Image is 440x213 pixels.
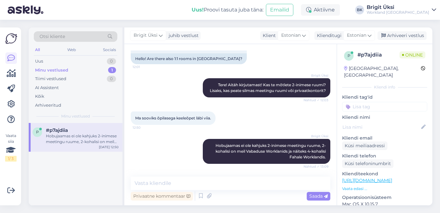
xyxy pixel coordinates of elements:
[260,32,276,39] div: Klient
[210,82,327,93] span: Tere! Aitäh kirjutamast! Kas te mõtlete 2-inimese ruumi? Lisaks, kas peate silmas meetingu ruumi ...
[34,46,41,54] div: All
[400,51,425,58] span: Online
[107,58,116,65] div: 0
[342,194,427,201] p: Operatsioonisüsteem
[342,171,427,177] p: Klienditeekond
[342,135,427,141] p: Kliendi email
[166,32,199,39] div: juhib vestlust
[342,94,427,101] p: Kliendi tag'id
[266,4,293,16] button: Emailid
[342,124,420,131] input: Lisa nimi
[131,192,193,201] div: Privaatne kommentaar
[342,84,427,90] div: Kliendi info
[367,10,429,15] div: Workland [GEOGRAPHIC_DATA]
[36,130,39,134] span: p
[192,7,204,13] b: Uus!
[342,114,427,121] p: Kliendi nimi
[5,156,17,162] div: 1 / 3
[102,46,117,54] div: Socials
[342,102,427,111] input: Lisa tag
[46,133,119,145] div: Hobujaamas ei ole kahjuks 2-inimese meetingu ruume, 2-kohalisi on meil Vabaduse Worklanids ja näi...
[192,6,263,14] div: Proovi tasuta juba täna:
[281,32,301,39] span: Estonian
[304,134,328,139] span: Brigit Üksi
[5,33,17,45] img: Askly Logo
[357,51,400,59] div: # p7ajdiia
[35,76,66,82] div: Tiimi vestlused
[40,33,65,40] span: Otsi kliente
[309,193,328,199] span: Saada
[342,141,387,150] div: Küsi meiliaadressi
[342,153,427,159] p: Kliendi telefon
[344,65,421,79] div: [GEOGRAPHIC_DATA], [GEOGRAPHIC_DATA]
[301,4,340,16] div: Aktiivne
[131,53,247,64] div: Hello! Are there also 1:1 rooms in [GEOGRAPHIC_DATA]?
[46,127,68,133] span: #p7ajdiia
[108,67,116,73] div: 1
[347,32,366,39] span: Estonian
[348,53,350,58] span: p
[314,32,341,39] div: Klienditugi
[216,143,327,159] span: Hobujaamas ei ole kahjuks 2-inimese meetingu ruume, 2-kohalisi on meil Vabaduse Worklanids ja näi...
[5,133,17,162] div: Vaata siia
[107,76,116,82] div: 0
[367,5,436,15] a: Brigit ÜksiWorkland [GEOGRAPHIC_DATA]
[304,164,328,169] span: Nähtud ✓ 13:09
[342,159,393,168] div: Küsi telefoninumbrit
[304,73,328,78] span: Brigit Üksi
[133,125,157,130] span: 12:50
[133,65,157,69] span: 12:01
[304,98,328,103] span: Nähtud ✓ 12:03
[134,32,158,39] span: Brigit Üksi
[378,31,427,40] div: Arhiveeri vestlus
[35,58,43,65] div: Uus
[342,201,427,208] p: Mac OS X 10.15.7
[66,46,77,54] div: Web
[35,67,68,73] div: Minu vestlused
[35,102,61,109] div: Arhiveeritud
[135,116,211,120] span: Ma sooviks õpilasega keeleõpet läbi viia.
[61,113,90,119] span: Minu vestlused
[342,178,392,183] a: [URL][DOMAIN_NAME]
[342,186,427,192] p: Vaata edasi ...
[355,5,364,14] div: BK
[99,145,119,149] div: [DATE] 12:50
[35,85,59,91] div: AI Assistent
[367,5,429,10] div: Brigit Üksi
[35,93,44,100] div: Kõik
